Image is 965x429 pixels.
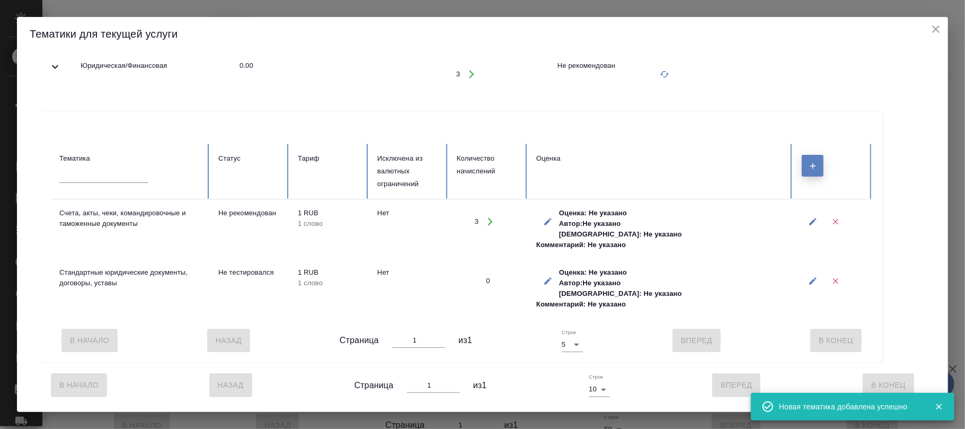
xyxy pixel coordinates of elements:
div: 3 [475,216,479,227]
label: Строк [562,330,576,335]
span: Toggle Row Expanded [49,67,61,75]
span: из 1 [473,379,487,392]
p: Оценка: Не указано [559,267,682,278]
div: Статус [218,152,281,165]
label: Строк [589,374,603,380]
button: Оценить тематику [537,270,559,292]
td: Не тестировался [210,259,289,318]
div: Тариф [298,152,360,165]
td: Нет [369,259,448,318]
button: Оценить тематику [537,211,559,232]
button: Редактировать [802,211,824,232]
button: Открыть работы [479,211,501,233]
span: Комментарий: Не указано [536,241,626,249]
span: Страница [355,379,394,392]
span: Страница [340,334,379,347]
button: Удалить [825,270,846,292]
div: Тематика [59,152,201,165]
td: Стандартные юридические документы, договоры, уставы [51,259,210,318]
button: close [928,21,944,37]
p: Не указано [536,240,784,250]
div: 3 [456,69,460,80]
p: Оценка: Не указано [559,208,682,218]
div: Оценка [536,152,784,165]
div: 10 [589,382,610,397]
button: Закрыть [928,402,950,412]
p: 1 слово [298,278,360,288]
button: Изменить статус на "В черном списке" [653,63,675,85]
td: Юридическая/Финансовая [72,52,231,96]
button: Удалить [825,211,846,232]
td: 0.00 [231,52,390,96]
p: 1 слово [298,218,360,229]
p: Не указано [536,299,784,310]
button: Открыть работы [461,63,482,85]
button: Редактировать [802,270,824,292]
div: 0 [486,276,490,286]
div: Количество начислений [457,152,519,178]
td: Нет [369,199,448,259]
p: 1 RUB [298,208,360,218]
p: 1 RUB [298,267,360,278]
p: Автор: Не указано [559,218,682,229]
span: Комментарий: Не указано [536,300,626,308]
td: Счета, акты, чеки, командировочные и таможенные документы [51,199,210,259]
div: Исключена из валютных ограничений [377,152,440,190]
p: [DEMOGRAPHIC_DATA]: Не указано [559,229,682,240]
p: [DEMOGRAPHIC_DATA]: Не указано [559,288,682,299]
div: 5 [562,337,583,352]
div: Новая тематика добавлена успешно [779,401,919,412]
p: Автор: Не указано [559,278,682,288]
span: из 1 [458,334,472,347]
span: Тематики для текущей услуги [30,28,178,40]
button: Добавить тематику [802,155,824,177]
span: Не рекомендован [557,62,615,69]
td: Не рекомендован [210,199,289,259]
